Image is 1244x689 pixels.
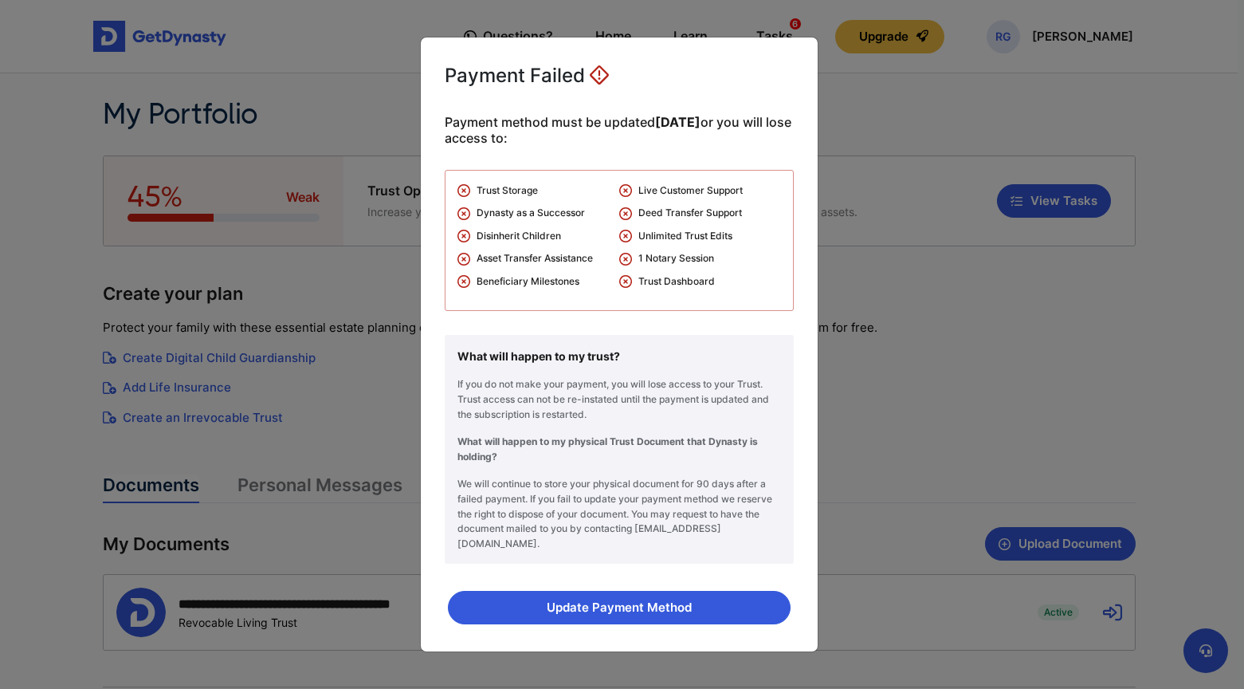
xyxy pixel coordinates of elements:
strong: What will happen to my trust? [457,349,620,363]
li: Dynasty as a Successor [457,206,619,229]
li: Trust Storage [457,183,619,207]
strong: [DATE] [655,114,700,130]
p: If you do not make your payment, you will lose access to your Trust. Trust access can not be re-i... [457,377,781,422]
li: Live Customer Support [619,183,781,207]
li: Disinherit Children [457,229,619,252]
li: 1 Notary Session [619,251,781,274]
li: Trust Dashboard [619,274,781,297]
button: Update Payment Method [448,591,791,624]
li: Unlimited Trust Edits [619,229,781,252]
li: Asset Transfer Assistance [457,251,619,274]
div: Payment Failed [445,61,609,90]
strong: What will happen to my physical Trust Document that Dynasty is holding? [457,435,758,463]
li: Beneficiary Milestones [457,274,619,297]
p: We will continue to store your physical document for 90 days after a failed payment. If you fail ... [457,477,781,551]
li: Deed Transfer Support [619,206,781,229]
span: Payment method must be updated or you will lose access to: [445,114,794,146]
